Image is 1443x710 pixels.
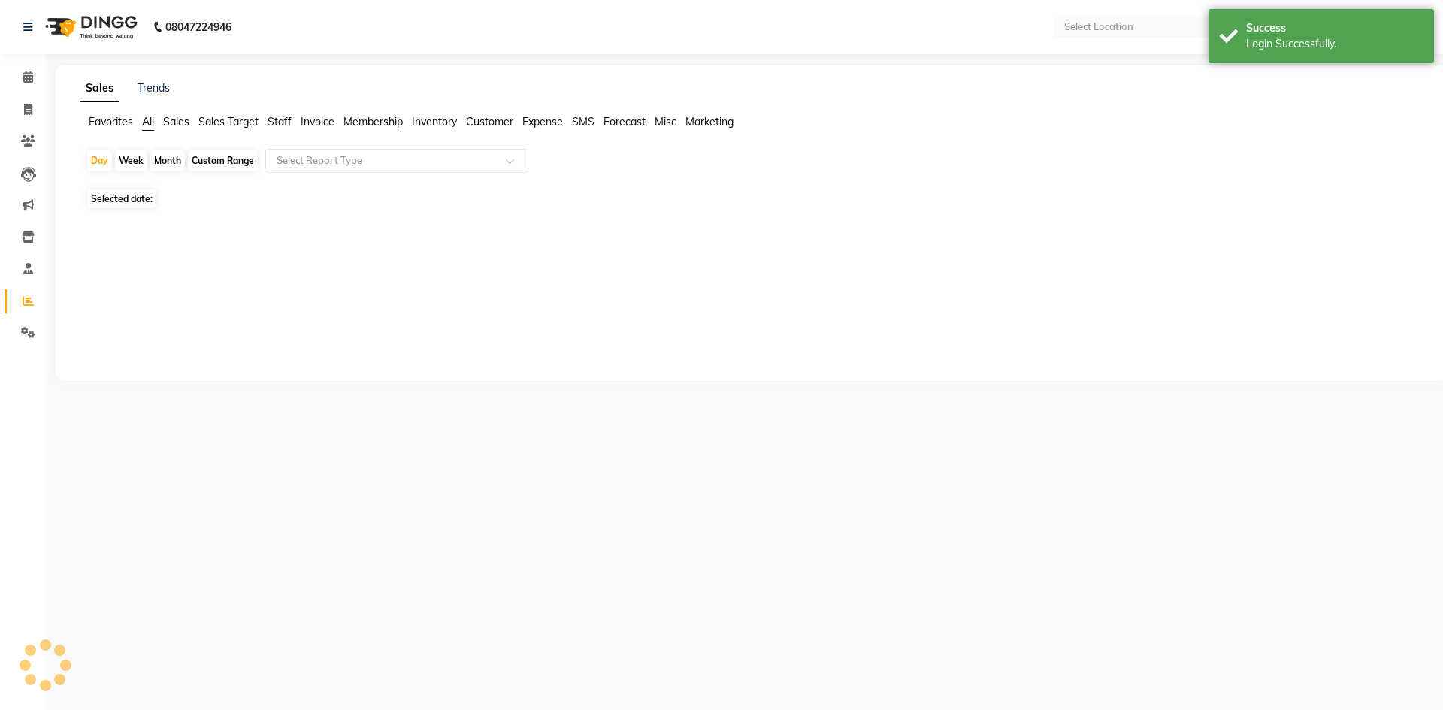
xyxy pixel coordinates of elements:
a: Trends [138,81,170,95]
img: logo [38,6,141,48]
div: Week [115,150,147,171]
div: Day [87,150,112,171]
span: Invoice [301,115,334,128]
span: Selected date: [87,189,156,208]
span: Membership [343,115,403,128]
span: Sales Target [198,115,259,128]
span: Inventory [412,115,457,128]
div: Login Successfully. [1246,36,1423,52]
span: Marketing [685,115,734,128]
a: Sales [80,75,119,102]
span: Forecast [604,115,646,128]
div: Success [1246,20,1423,36]
span: Staff [268,115,292,128]
span: Sales [163,115,189,128]
div: Custom Range [188,150,258,171]
div: Month [150,150,185,171]
span: All [142,115,154,128]
span: Customer [466,115,513,128]
span: Misc [655,115,676,128]
b: 08047224946 [165,6,231,48]
span: Expense [522,115,563,128]
span: Favorites [89,115,133,128]
div: Select Location [1064,20,1133,35]
span: SMS [572,115,594,128]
